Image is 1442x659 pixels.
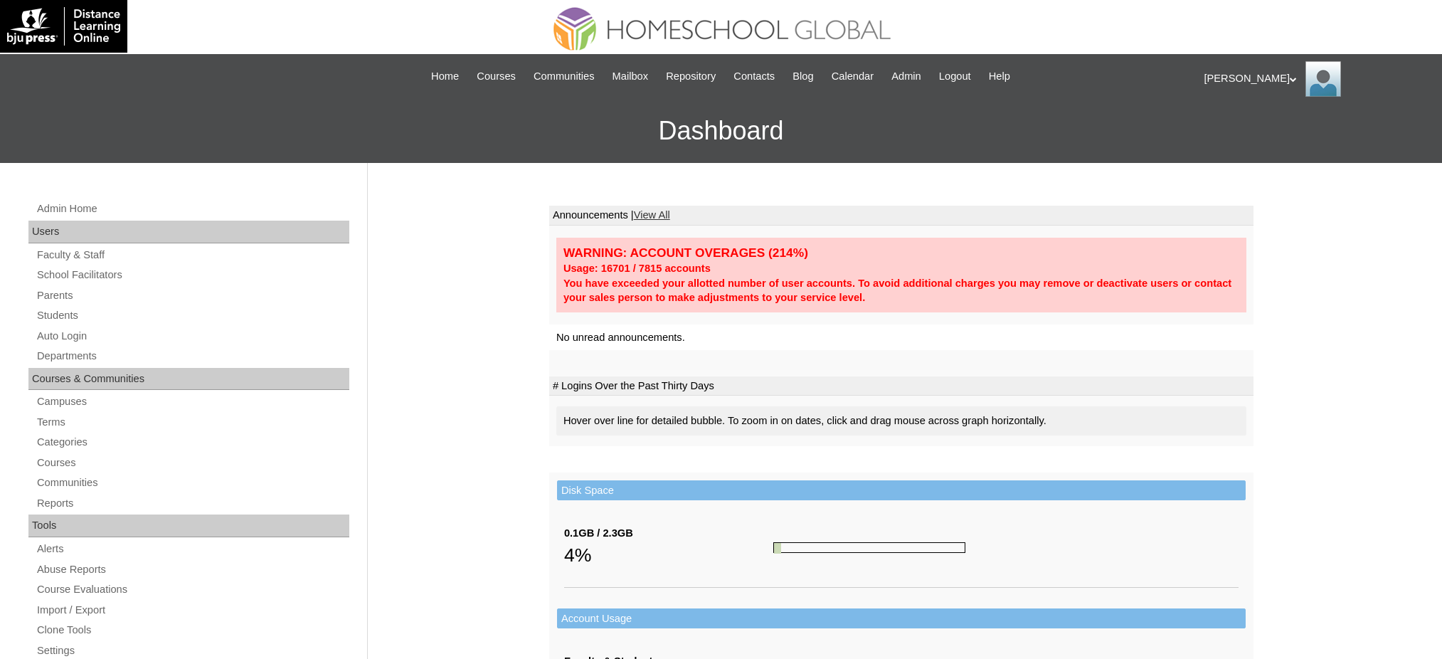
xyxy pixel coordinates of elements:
a: Parents [36,287,349,305]
span: Repository [666,68,716,85]
div: Courses & Communities [28,368,349,391]
a: Reports [36,495,349,512]
span: Blog [792,68,813,85]
a: Clone Tools [36,621,349,639]
td: Account Usage [557,608,1246,629]
a: Terms [36,413,349,431]
a: Departments [36,347,349,365]
td: No unread announcements. [549,325,1253,351]
div: 0.1GB / 2.3GB [564,526,773,541]
img: logo-white.png [7,7,120,46]
a: Blog [785,68,820,85]
a: Home [424,68,466,85]
div: [PERSON_NAME] [1204,61,1428,97]
a: Courses [36,454,349,472]
a: Help [982,68,1017,85]
a: Mailbox [605,68,656,85]
img: Ariane Ebuen [1305,61,1341,97]
a: Communities [36,474,349,492]
span: Logout [939,68,971,85]
div: 4% [564,541,773,569]
div: You have exceeded your allotted number of user accounts. To avoid additional charges you may remo... [563,276,1239,305]
a: Students [36,307,349,325]
span: Admin [891,68,921,85]
span: Courses [477,68,516,85]
td: # Logins Over the Past Thirty Days [549,376,1253,396]
strong: Usage: 16701 / 7815 accounts [563,263,711,274]
a: Logout [932,68,978,85]
a: Contacts [726,68,782,85]
span: Communities [534,68,595,85]
a: Course Evaluations [36,581,349,599]
h3: Dashboard [7,99,1435,163]
td: Disk Space [557,480,1246,501]
span: Help [989,68,1010,85]
a: Categories [36,433,349,451]
a: Communities [526,68,602,85]
a: Repository [659,68,723,85]
div: Hover over line for detailed bubble. To zoom in on dates, click and drag mouse across graph horiz... [556,406,1246,436]
td: Announcements | [549,206,1253,226]
div: WARNING: ACCOUNT OVERAGES (214%) [563,245,1239,261]
span: Mailbox [613,68,649,85]
a: Campuses [36,393,349,411]
a: Courses [470,68,523,85]
a: Admin [884,68,928,85]
div: Tools [28,515,349,537]
span: Calendar [832,68,874,85]
a: Calendar [825,68,881,85]
a: View All [634,209,670,221]
span: Contacts [733,68,775,85]
div: Users [28,221,349,243]
a: Faculty & Staff [36,246,349,264]
a: School Facilitators [36,266,349,284]
a: Abuse Reports [36,561,349,579]
a: Admin Home [36,200,349,218]
span: Home [431,68,459,85]
a: Alerts [36,540,349,558]
a: Auto Login [36,327,349,345]
a: Import / Export [36,601,349,619]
